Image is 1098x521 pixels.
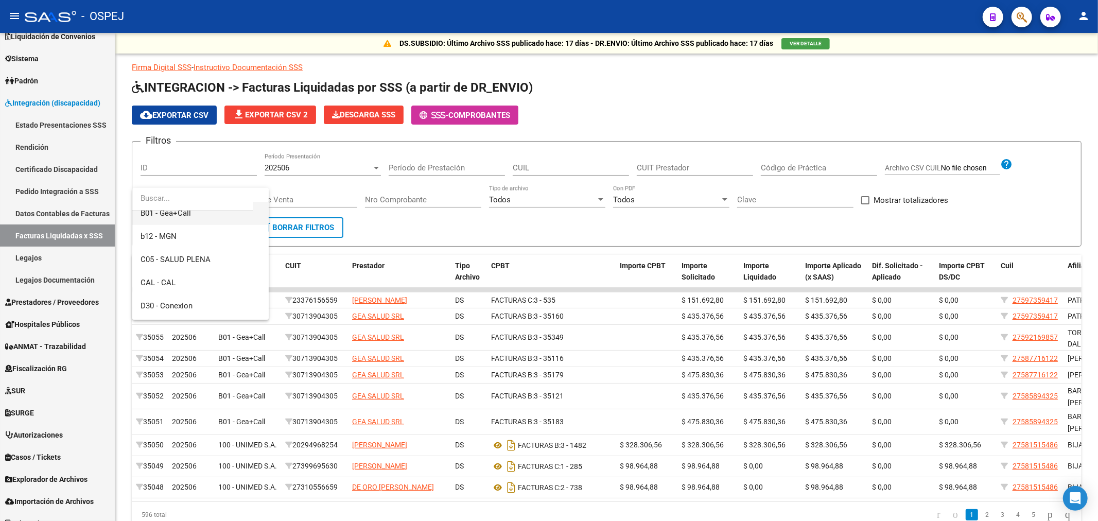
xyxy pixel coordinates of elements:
span: B01 - Gea+Call [141,209,191,218]
span: C05 - SALUD PLENA [141,255,211,264]
div: Open Intercom Messenger [1063,486,1088,511]
span: b12 - MGN [141,232,177,241]
span: D30 - Conexion [141,301,193,310]
span: CAL - CAL [141,278,176,287]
